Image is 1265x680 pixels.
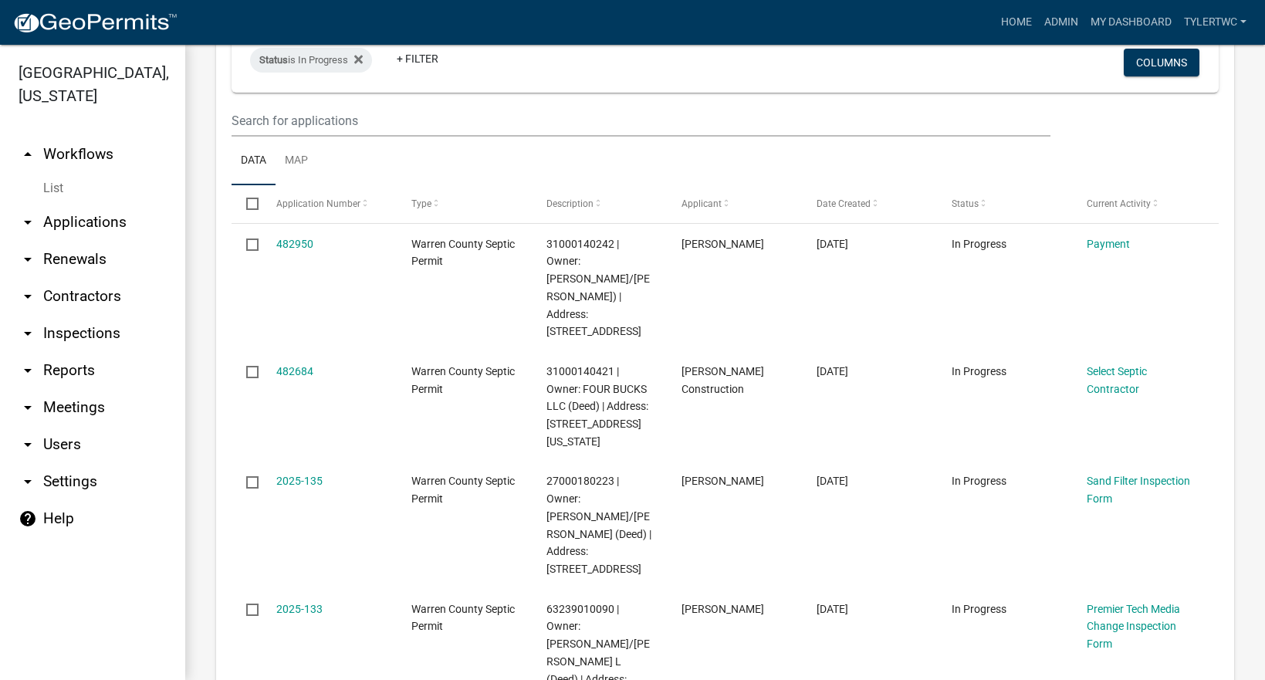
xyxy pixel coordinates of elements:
i: arrow_drop_down [19,213,37,232]
datatable-header-cell: Application Number [261,185,396,222]
span: Warren County Septic Permit [411,603,515,633]
datatable-header-cell: Date Created [802,185,937,222]
span: Warren County Septic Permit [411,475,515,505]
datatable-header-cell: Status [937,185,1072,222]
datatable-header-cell: Description [532,185,667,222]
a: 482684 [276,365,313,377]
span: Date Created [817,198,871,209]
span: Kelly Adair [682,238,764,250]
span: Vanderpool Construction [682,365,764,395]
span: Applicant [682,198,722,209]
i: arrow_drop_down [19,398,37,417]
span: In Progress [952,475,1006,487]
span: Rick Rogers [682,603,764,615]
span: 09/23/2025 [817,238,848,250]
a: Payment [1087,238,1130,250]
span: Warren County Septic Permit [411,238,515,268]
span: In Progress [952,365,1006,377]
span: Status [259,54,288,66]
i: arrow_drop_down [19,435,37,454]
input: Search for applications [232,105,1050,137]
datatable-header-cell: Current Activity [1072,185,1207,222]
span: Rick Rogers [682,475,764,487]
i: arrow_drop_down [19,472,37,491]
a: Premier Tech Media Change Inspection Form [1087,603,1180,651]
span: In Progress [952,603,1006,615]
datatable-header-cell: Select [232,185,261,222]
span: 31000140421 | Owner: FOUR BUCKS LLC (Deed) | Address: 11480 NEVADA ST [546,365,648,448]
span: 27000180223 | Owner: CROUCH, JOSHUA/REBECCA (Deed) | Address: 21022 20TH AVE [546,475,651,575]
a: TylerTWC [1178,8,1253,37]
span: In Progress [952,238,1006,250]
span: Description [546,198,594,209]
a: Map [276,137,317,186]
span: Application Number [276,198,360,209]
a: Data [232,137,276,186]
span: 31000140242 | Owner: ADAIR, KELLY/KATHERINE (Deed) | Address: 15096 118TH AVE [546,238,650,338]
span: Type [411,198,431,209]
a: Home [995,8,1038,37]
i: help [19,509,37,528]
span: Current Activity [1087,198,1151,209]
span: 09/22/2025 [817,603,848,615]
span: Status [952,198,979,209]
a: Select Septic Contractor [1087,365,1147,395]
span: 09/23/2025 [817,365,848,377]
datatable-header-cell: Type [396,185,531,222]
i: arrow_drop_up [19,145,37,164]
a: Sand Filter Inspection Form [1087,475,1190,505]
datatable-header-cell: Applicant [667,185,802,222]
i: arrow_drop_down [19,324,37,343]
span: 09/23/2025 [817,475,848,487]
button: Columns [1124,49,1199,76]
a: 2025-133 [276,603,323,615]
a: 2025-135 [276,475,323,487]
a: + Filter [384,45,451,73]
a: My Dashboard [1084,8,1178,37]
i: arrow_drop_down [19,250,37,269]
a: 482950 [276,238,313,250]
i: arrow_drop_down [19,361,37,380]
a: Admin [1038,8,1084,37]
div: is In Progress [250,48,372,73]
i: arrow_drop_down [19,287,37,306]
span: Warren County Septic Permit [411,365,515,395]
